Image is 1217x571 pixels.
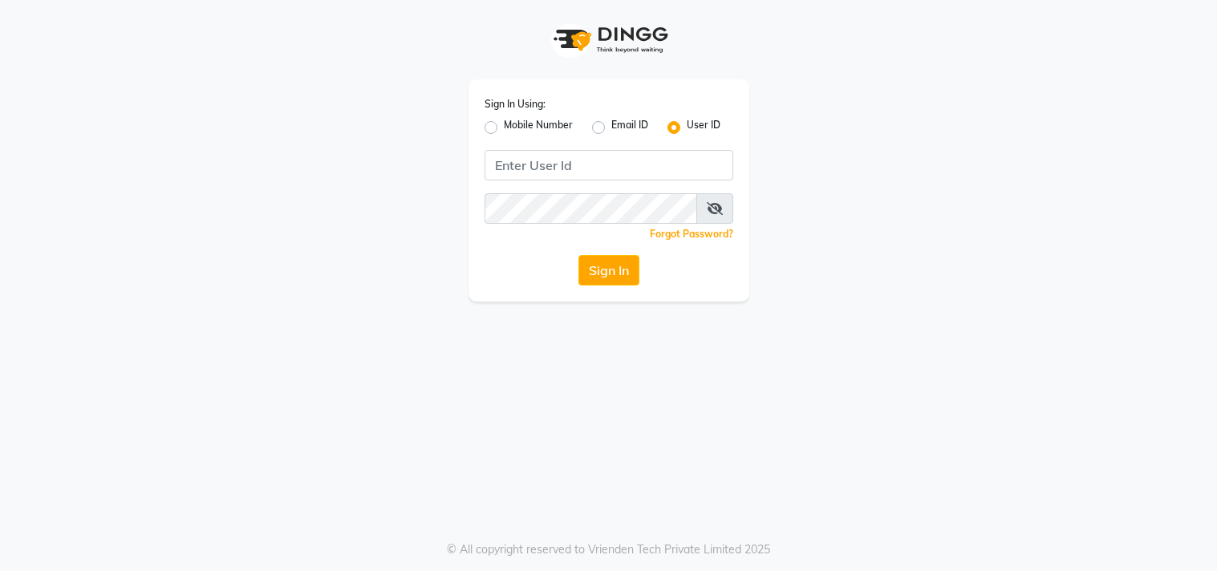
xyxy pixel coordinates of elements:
[504,118,573,137] label: Mobile Number
[485,193,697,224] input: Username
[578,255,639,285] button: Sign In
[611,118,648,137] label: Email ID
[545,16,673,63] img: logo1.svg
[485,97,546,111] label: Sign In Using:
[687,118,720,137] label: User ID
[650,228,733,240] a: Forgot Password?
[485,150,733,180] input: Username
